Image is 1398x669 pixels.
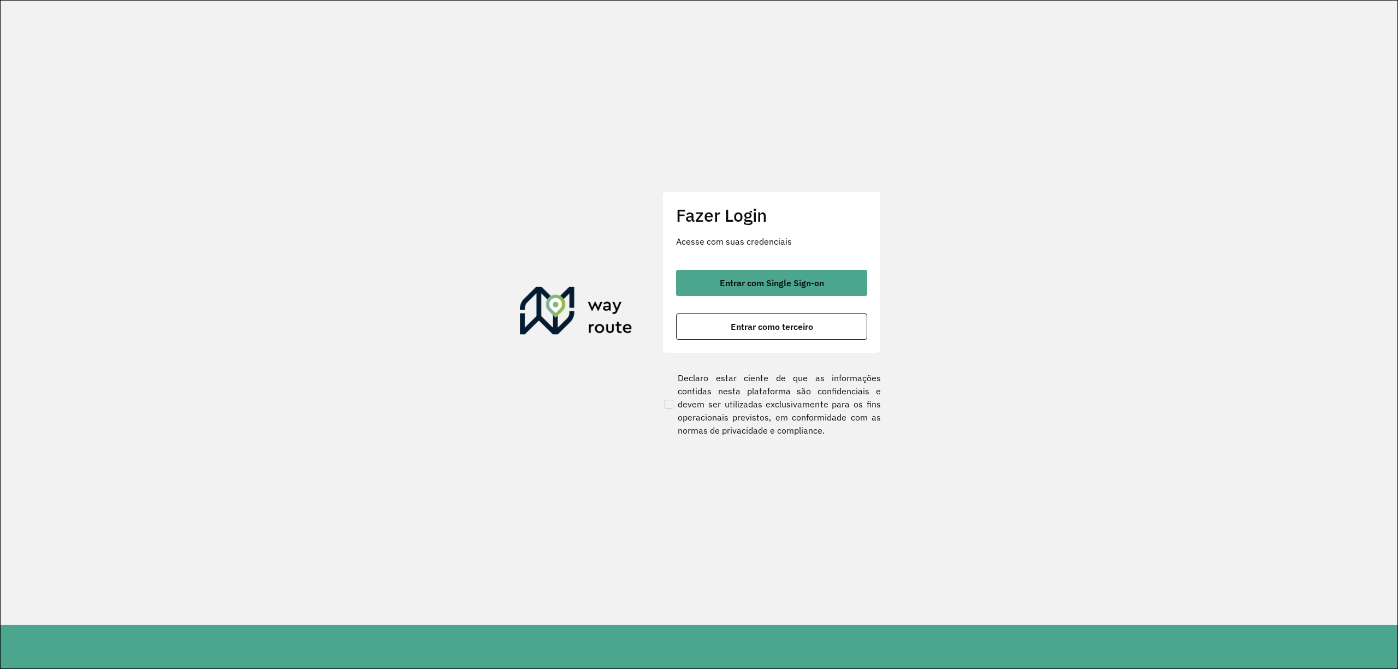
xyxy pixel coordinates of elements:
p: Acesse com suas credenciais [676,235,867,248]
button: button [676,313,867,340]
img: Roteirizador AmbevTech [520,287,632,339]
h2: Fazer Login [676,205,867,226]
span: Entrar como terceiro [731,322,813,331]
span: Entrar com Single Sign-on [720,279,824,287]
label: Declaro estar ciente de que as informações contidas nesta plataforma são confidenciais e devem se... [662,371,881,437]
button: button [676,270,867,296]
